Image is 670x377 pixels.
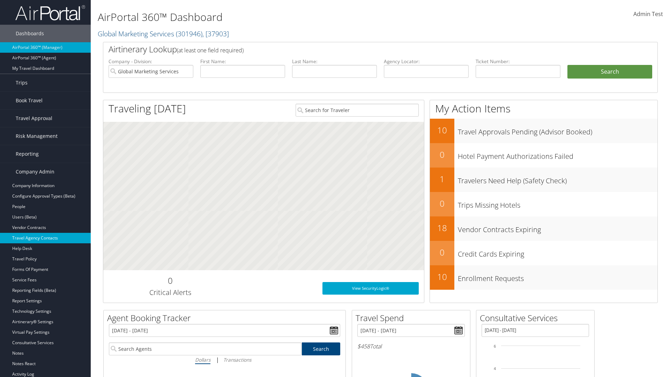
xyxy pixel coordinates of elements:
[109,342,301,355] input: Search Agents
[296,104,419,117] input: Search for Traveler
[430,222,454,234] h2: 18
[223,356,251,363] i: Transactions
[567,65,652,79] button: Search
[15,5,85,21] img: airportal-logo.png
[458,148,657,161] h3: Hotel Payment Authorizations Failed
[633,10,663,18] span: Admin Test
[633,3,663,25] a: Admin Test
[202,29,229,38] span: , [ 37903 ]
[302,342,341,355] a: Search
[98,29,229,38] a: Global Marketing Services
[430,173,454,185] h2: 1
[109,275,232,287] h2: 0
[458,197,657,210] h3: Trips Missing Hotels
[430,265,657,290] a: 10Enrollment Requests
[16,92,43,109] span: Book Travel
[16,145,39,163] span: Reporting
[109,43,606,55] h2: Airtinerary Lookup
[195,356,210,363] i: Dollars
[16,163,54,180] span: Company Admin
[458,270,657,283] h3: Enrollment Requests
[176,29,202,38] span: ( 301946 )
[98,10,475,24] h1: AirPortal 360™ Dashboard
[109,355,340,364] div: |
[458,172,657,186] h3: Travelers Need Help (Safety Check)
[430,119,657,143] a: 10Travel Approvals Pending (Advisor Booked)
[430,124,454,136] h2: 10
[109,288,232,297] h3: Critical Alerts
[16,25,44,42] span: Dashboards
[430,192,657,216] a: 0Trips Missing Hotels
[322,282,419,295] a: View SecurityLogic®
[384,58,469,65] label: Agency Locator:
[357,342,465,350] h6: Total
[430,149,454,161] h2: 0
[16,74,28,91] span: Trips
[357,342,370,350] span: $458
[430,216,657,241] a: 18Vendor Contracts Expiring
[476,58,560,65] label: Ticket Number:
[494,344,496,348] tspan: 6
[177,46,244,54] span: (at least one field required)
[109,58,193,65] label: Company - Division:
[458,221,657,235] h3: Vendor Contracts Expiring
[109,101,186,116] h1: Traveling [DATE]
[16,110,52,127] span: Travel Approval
[430,241,657,265] a: 0Credit Cards Expiring
[458,124,657,137] h3: Travel Approvals Pending (Advisor Booked)
[356,312,470,324] h2: Travel Spend
[292,58,377,65] label: Last Name:
[16,127,58,145] span: Risk Management
[480,312,594,324] h2: Consultative Services
[430,143,657,168] a: 0Hotel Payment Authorizations Failed
[494,367,496,371] tspan: 4
[200,58,285,65] label: First Name:
[107,312,345,324] h2: Agent Booking Tracker
[430,168,657,192] a: 1Travelers Need Help (Safety Check)
[430,246,454,258] h2: 0
[430,198,454,209] h2: 0
[430,271,454,283] h2: 10
[458,246,657,259] h3: Credit Cards Expiring
[430,101,657,116] h1: My Action Items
